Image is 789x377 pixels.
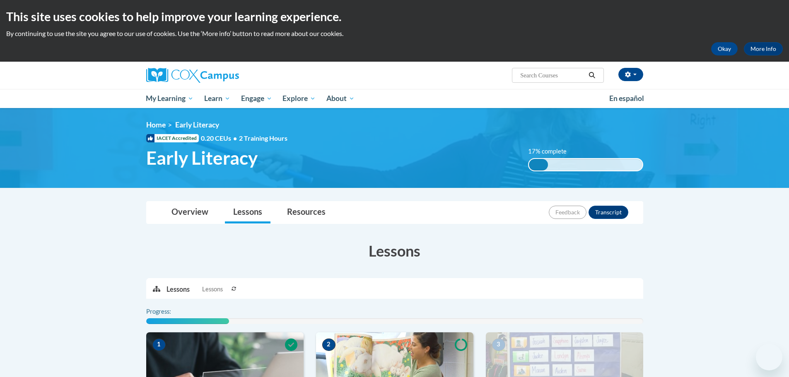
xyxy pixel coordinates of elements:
span: My Learning [146,94,193,103]
a: Cox Campus [146,68,304,83]
button: Account Settings [618,68,643,81]
span: Explore [282,94,316,103]
h3: Lessons [146,240,643,261]
img: Cox Campus [146,68,239,83]
p: Lessons [166,285,190,294]
span: Early Literacy [175,120,219,129]
label: Progress: [146,307,194,316]
button: Okay [711,42,738,55]
label: 17% complete [528,147,576,156]
span: 1 [152,339,166,351]
a: About [321,89,360,108]
button: Search [586,70,598,80]
button: Transcript [589,206,628,219]
a: Home [146,120,166,129]
span: Engage [241,94,272,103]
span: 0.20 CEUs [201,134,239,143]
div: 17% complete [529,159,548,170]
p: By continuing to use the site you agree to our use of cookies. Use the ‘More info’ button to read... [6,29,783,38]
span: IACET Accredited [146,134,199,142]
a: Engage [236,89,277,108]
span: 2 Training Hours [239,134,287,142]
span: 3 [492,339,505,351]
span: Learn [204,94,230,103]
a: My Learning [141,89,199,108]
span: En español [609,94,644,103]
a: More Info [744,42,783,55]
iframe: Button to launch messaging window [756,344,782,370]
span: 2 [322,339,335,351]
div: Main menu [134,89,656,108]
span: About [326,94,355,103]
a: Learn [199,89,236,108]
h2: This site uses cookies to help improve your learning experience. [6,8,783,25]
input: Search Courses [519,70,586,80]
a: Overview [163,202,217,223]
span: Lessons [202,285,223,294]
a: En español [604,90,649,107]
span: • [233,134,237,142]
a: Resources [279,202,334,223]
span: Early Literacy [146,147,258,169]
a: Lessons [225,202,270,223]
a: Explore [277,89,321,108]
button: Feedback [549,206,586,219]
